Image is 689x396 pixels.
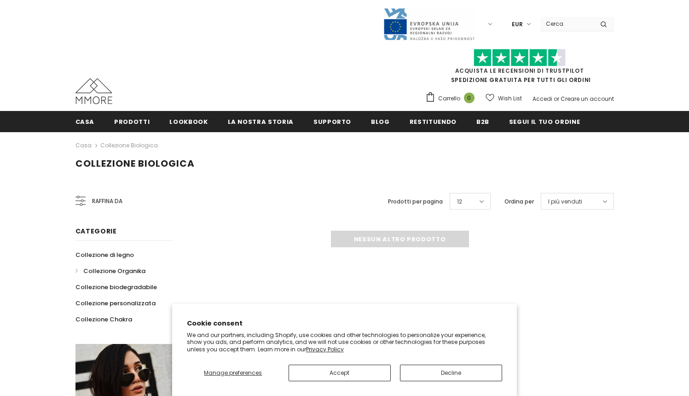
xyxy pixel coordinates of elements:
[114,117,150,126] span: Prodotti
[548,197,582,206] span: I più venduti
[75,250,134,259] span: Collezione di legno
[509,117,580,126] span: Segui il tuo ordine
[476,111,489,132] a: B2B
[410,111,457,132] a: Restituendo
[383,20,475,28] a: Javni Razpis
[169,111,208,132] a: Lookbook
[228,111,294,132] a: La nostra storia
[75,117,95,126] span: Casa
[83,267,145,275] span: Collezione Organika
[75,111,95,132] a: Casa
[75,263,145,279] a: Collezione Organika
[100,141,158,149] a: Collezione biologica
[512,20,523,29] span: EUR
[509,111,580,132] a: Segui il tuo ordine
[438,94,460,103] span: Carrello
[75,157,195,170] span: Collezione biologica
[383,7,475,41] img: Javni Razpis
[75,283,157,291] span: Collezione biodegradabile
[75,140,92,151] a: Casa
[75,299,156,308] span: Collezione personalizzata
[114,111,150,132] a: Prodotti
[313,117,351,126] span: supporto
[75,295,156,311] a: Collezione personalizzata
[540,17,593,30] input: Search Site
[425,53,614,84] span: SPEDIZIONE GRATUITA PER TUTTI GLI ORDINI
[75,227,117,236] span: Categorie
[371,111,390,132] a: Blog
[187,332,502,353] p: We and our partners, including Shopify, use cookies and other technologies to personalize your ex...
[75,311,132,327] a: Collezione Chakra
[75,279,157,295] a: Collezione biodegradabile
[410,117,457,126] span: Restituendo
[204,369,262,377] span: Manage preferences
[455,67,584,75] a: Acquista le recensioni di TrustPilot
[400,365,502,381] button: Decline
[187,365,279,381] button: Manage preferences
[371,117,390,126] span: Blog
[533,95,552,103] a: Accedi
[75,247,134,263] a: Collezione di legno
[289,365,391,381] button: Accept
[554,95,559,103] span: or
[561,95,614,103] a: Creare un account
[457,197,462,206] span: 12
[75,315,132,324] span: Collezione Chakra
[169,117,208,126] span: Lookbook
[228,117,294,126] span: La nostra storia
[425,92,479,105] a: Carrello 0
[187,319,502,328] h2: Cookie consent
[476,117,489,126] span: B2B
[498,94,522,103] span: Wish List
[313,111,351,132] a: supporto
[75,78,112,104] img: Casi MMORE
[486,90,522,106] a: Wish List
[474,49,566,67] img: Fidati di Pilot Stars
[388,197,443,206] label: Prodotti per pagina
[92,196,122,206] span: Raffina da
[464,93,475,103] span: 0
[306,345,344,353] a: Privacy Policy
[504,197,534,206] label: Ordina per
